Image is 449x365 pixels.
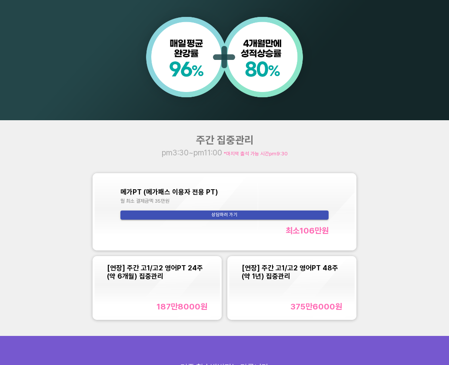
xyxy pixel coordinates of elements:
[286,226,329,236] div: 최소 106만 원
[290,302,342,312] div: 375만6000 원
[162,148,224,157] span: pm3:30~pm11:00
[156,302,207,312] div: 187만8000 원
[120,198,329,204] div: 월 최소 결제금액 35만원
[107,264,203,280] span: [연장] 주간 고1/고2 영어PT 24주(약 6개월) 집중관리
[196,134,253,146] span: 주간 집중관리
[120,210,329,220] button: 상담하러 가기
[242,264,338,280] span: [연장] 주간 고1/고2 영어PT 48주(약 1년) 집중관리
[120,188,218,196] span: 메가PT (메가패스 이용자 전용 PT)
[127,211,322,219] span: 상담하러 가기
[224,151,288,157] span: *마지막 출석 가능 시간 pm9:30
